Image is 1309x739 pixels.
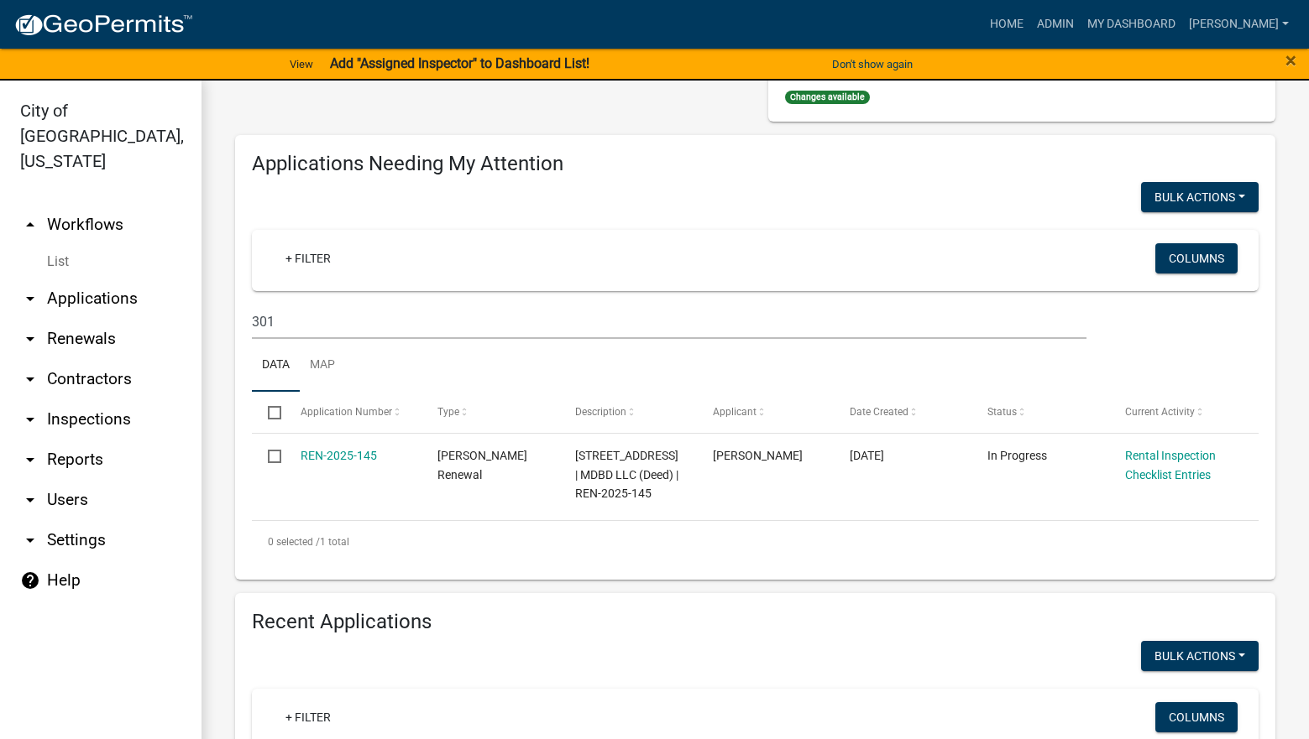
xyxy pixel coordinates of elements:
[1141,182,1259,212] button: Bulk Actions
[20,409,40,429] i: arrow_drop_down
[825,50,919,78] button: Don't show again
[850,406,908,418] span: Date Created
[575,406,626,418] span: Description
[1125,406,1195,418] span: Current Activity
[437,449,527,481] span: Rental Registration Renewal
[1081,8,1182,40] a: My Dashboard
[272,243,344,273] a: + Filter
[437,406,459,418] span: Type
[301,449,377,462] a: REN-2025-145
[696,392,834,432] datatable-header-cell: Applicant
[20,215,40,235] i: arrow_drop_up
[987,406,1017,418] span: Status
[1141,641,1259,671] button: Bulk Actions
[252,339,300,393] a: Data
[268,536,320,548] span: 0 selected /
[1030,8,1081,40] a: Admin
[1285,50,1296,70] button: Close
[252,304,1086,339] input: Search for applications
[20,369,40,389] i: arrow_drop_down
[1182,8,1296,40] a: [PERSON_NAME]
[1125,449,1216,481] a: Rental Inspection Checklist Entries
[252,610,1259,634] h4: Recent Applications
[1155,702,1238,732] button: Columns
[713,449,803,462] span: Misty Darling
[1285,49,1296,72] span: ×
[252,392,284,432] datatable-header-cell: Select
[421,392,559,432] datatable-header-cell: Type
[20,450,40,470] i: arrow_drop_down
[834,392,971,432] datatable-header-cell: Date Created
[272,702,344,732] a: + Filter
[301,406,392,418] span: Application Number
[575,449,678,501] span: 1301 N 6TH ST # 15 | MDBD LLC (Deed) | REN-2025-145
[20,490,40,510] i: arrow_drop_down
[987,449,1047,462] span: In Progress
[713,406,757,418] span: Applicant
[785,91,871,104] span: Changes available
[971,392,1109,432] datatable-header-cell: Status
[252,152,1259,176] h4: Applications Needing My Attention
[283,50,320,78] a: View
[559,392,697,432] datatable-header-cell: Description
[850,449,884,462] span: 07/17/2025
[252,521,1259,563] div: 1 total
[284,392,421,432] datatable-header-cell: Application Number
[20,289,40,309] i: arrow_drop_down
[983,8,1030,40] a: Home
[1108,392,1246,432] datatable-header-cell: Current Activity
[20,570,40,591] i: help
[300,339,345,393] a: Map
[20,530,40,550] i: arrow_drop_down
[330,55,589,71] strong: Add "Assigned Inspector" to Dashboard List!
[1155,243,1238,273] button: Columns
[20,329,40,349] i: arrow_drop_down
